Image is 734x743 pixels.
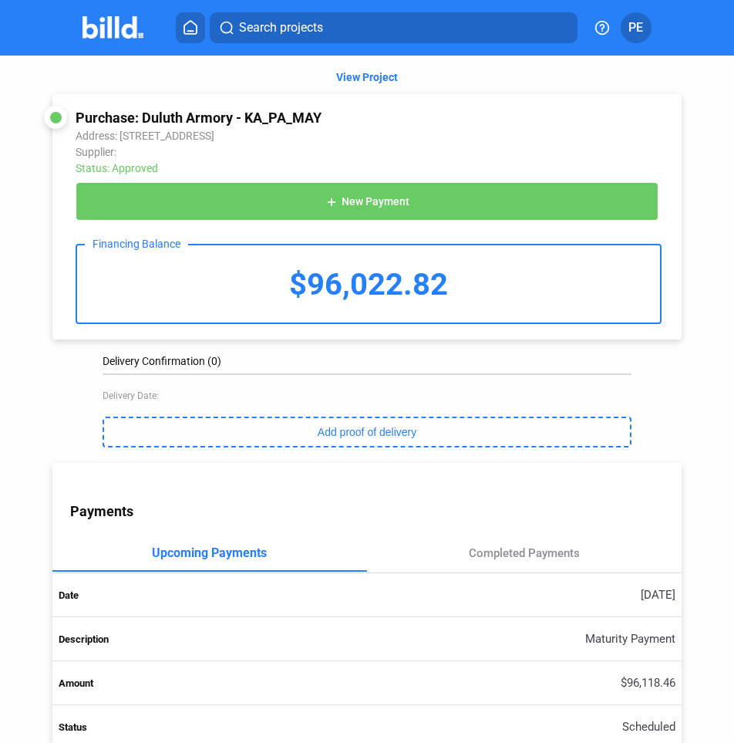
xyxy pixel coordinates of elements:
img: Billd Company Logo [82,16,143,39]
span: PE [628,19,643,37]
button: View Project [301,63,433,86]
button: New Payment [76,182,659,221]
button: PE [621,12,652,43]
div: Status: Approved [76,162,542,174]
div: Completed Payments [469,546,580,560]
div: Payments [70,503,682,519]
span: Search projects [239,19,323,37]
span: New Payment [342,196,409,208]
td: $96,118.46 [52,661,682,705]
div: Upcoming Payments [152,545,267,560]
td: Maturity Payment [52,617,682,661]
div: Supplier: [76,146,542,158]
div: Delivery Date: [103,390,631,401]
span: Add proof of delivery [318,426,416,438]
button: Add proof of delivery [103,417,631,447]
div: $96,022.82 [77,245,661,323]
div: Address: [STREET_ADDRESS] [76,130,542,142]
td: [DATE] [52,573,682,617]
mat-icon: add [325,196,338,208]
div: Delivery Confirmation (0) [103,355,631,367]
button: Search projects [210,12,577,43]
div: Financing Balance [85,238,188,250]
div: Purchase: Duluth Armory - KA_PA_MAY [76,110,542,126]
span: View Project [336,71,398,83]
